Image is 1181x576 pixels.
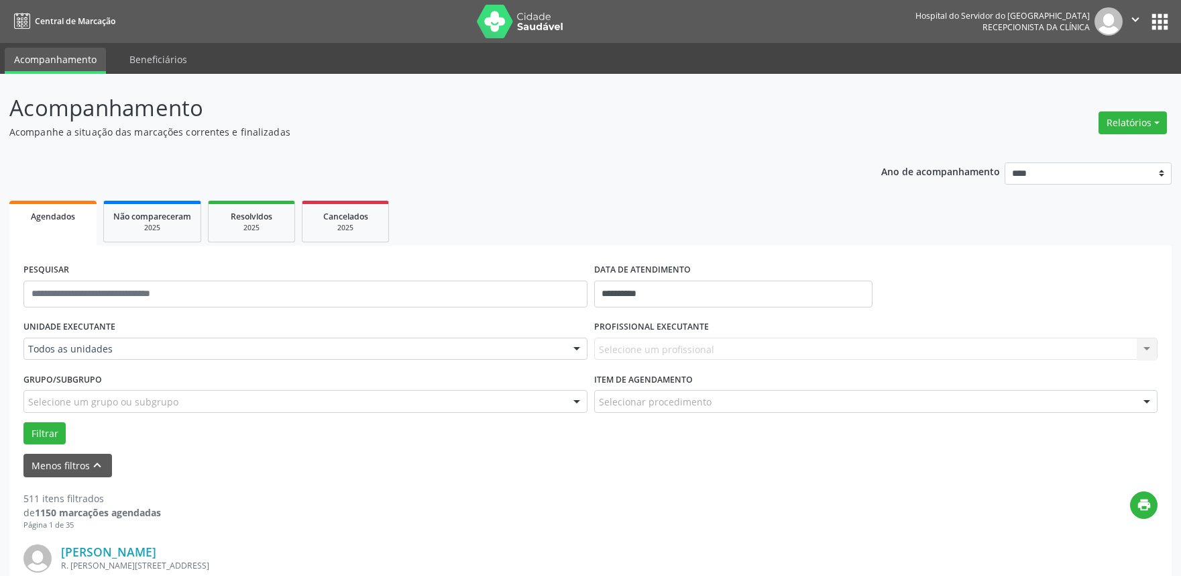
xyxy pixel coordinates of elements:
[28,342,560,356] span: Todos as unidades
[1128,12,1143,27] i: 
[9,91,823,125] p: Acompanhamento
[28,395,178,409] span: Selecione um grupo ou subgrupo
[323,211,368,222] span: Cancelados
[915,10,1090,21] div: Hospital do Servidor do [GEOGRAPHIC_DATA]
[1099,111,1167,134] button: Relatórios
[1148,10,1172,34] button: apps
[61,560,956,571] div: R. [PERSON_NAME][STREET_ADDRESS]
[1130,491,1158,519] button: print
[23,369,102,390] label: Grupo/Subgrupo
[23,317,115,338] label: UNIDADE EXECUTANTE
[31,211,75,222] span: Agendados
[23,260,69,281] label: PESQUISAR
[231,211,272,222] span: Resolvidos
[23,491,161,506] div: 511 itens filtrados
[594,260,691,281] label: DATA DE ATENDIMENTO
[312,223,379,233] div: 2025
[9,125,823,139] p: Acompanhe a situação das marcações correntes e finalizadas
[23,520,161,531] div: Página 1 de 35
[120,48,196,71] a: Beneficiários
[881,162,1000,179] p: Ano de acompanhamento
[90,458,105,473] i: keyboard_arrow_up
[23,454,112,477] button: Menos filtroskeyboard_arrow_up
[113,211,191,222] span: Não compareceram
[1094,7,1123,36] img: img
[218,223,285,233] div: 2025
[1137,497,1151,512] i: print
[982,21,1090,33] span: Recepcionista da clínica
[23,544,52,573] img: img
[35,506,161,519] strong: 1150 marcações agendadas
[5,48,106,74] a: Acompanhamento
[1123,7,1148,36] button: 
[599,395,712,409] span: Selecionar procedimento
[594,317,709,338] label: PROFISSIONAL EXECUTANTE
[61,544,156,559] a: [PERSON_NAME]
[9,10,115,32] a: Central de Marcação
[23,422,66,445] button: Filtrar
[23,506,161,520] div: de
[35,15,115,27] span: Central de Marcação
[594,369,693,390] label: Item de agendamento
[113,223,191,233] div: 2025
